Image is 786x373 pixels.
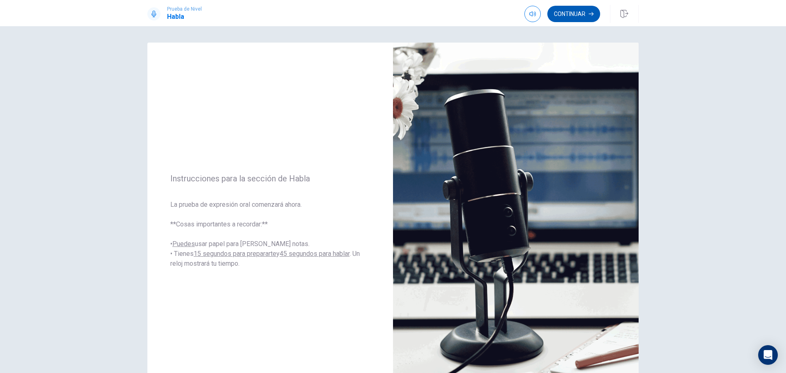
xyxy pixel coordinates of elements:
[758,345,778,365] div: Open Intercom Messenger
[547,6,600,22] button: Continuar
[172,240,195,248] u: Puedes
[170,174,370,183] span: Instrucciones para la sección de Habla
[167,12,202,22] h1: Habla
[167,6,202,12] span: Prueba de Nivel
[170,200,370,269] span: La prueba de expresión oral comenzará ahora. **Cosas importantes a recordar:** • usar papel para ...
[194,250,276,258] u: 15 segundos para prepararte
[280,250,350,258] u: 45 segundos para hablar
